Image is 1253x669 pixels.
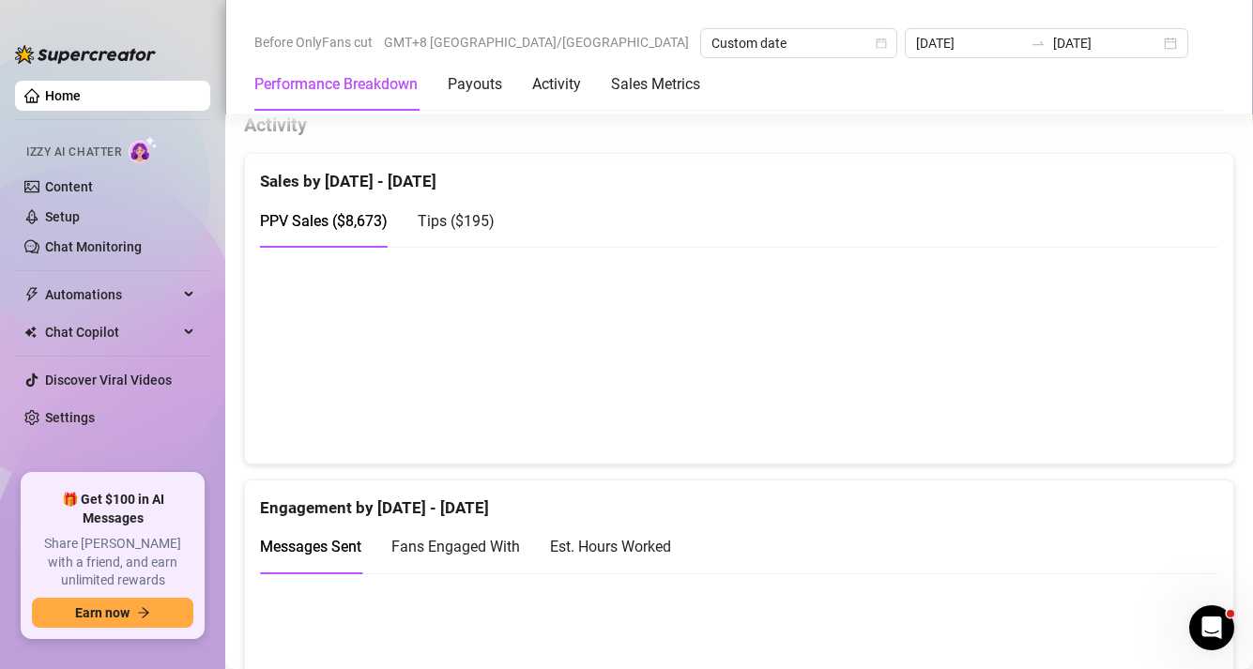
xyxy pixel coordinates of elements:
span: Messages Sent [260,538,361,555]
span: swap-right [1031,36,1046,51]
button: Earn nowarrow-right [32,598,193,628]
span: Tips ( $195 ) [418,212,495,230]
span: Fans Engaged With [391,538,520,555]
span: Before OnlyFans cut [254,28,373,56]
span: thunderbolt [24,287,39,302]
div: Performance Breakdown [254,73,418,96]
span: calendar [876,38,887,49]
span: Custom date [711,29,886,57]
div: Est. Hours Worked [550,535,671,558]
span: Share [PERSON_NAME] with a friend, and earn unlimited rewards [32,535,193,590]
span: Earn now [75,605,130,620]
a: Chat Monitoring [45,239,142,254]
img: Chat Copilot [24,326,37,339]
span: to [1031,36,1046,51]
input: Start date [916,33,1023,53]
span: PPV Sales ( $8,673 ) [260,212,388,230]
div: Payouts [448,73,502,96]
div: Engagement by [DATE] - [DATE] [260,480,1218,521]
div: Sales by [DATE] - [DATE] [260,154,1218,194]
span: GMT+8 [GEOGRAPHIC_DATA]/[GEOGRAPHIC_DATA] [384,28,689,56]
iframe: Intercom live chat [1189,605,1234,650]
input: End date [1053,33,1160,53]
span: Chat Copilot [45,317,178,347]
span: Automations [45,280,178,310]
a: Content [45,179,93,194]
a: Setup [45,209,80,224]
div: Activity [532,73,581,96]
span: arrow-right [137,606,150,619]
div: Sales Metrics [611,73,700,96]
a: Home [45,88,81,103]
span: 🎁 Get $100 in AI Messages [32,491,193,527]
a: Discover Viral Videos [45,373,172,388]
h4: Activity [244,112,1234,138]
a: Settings [45,410,95,425]
img: logo-BBDzfeDw.svg [15,45,156,64]
span: Izzy AI Chatter [26,144,121,161]
img: AI Chatter [129,136,158,163]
